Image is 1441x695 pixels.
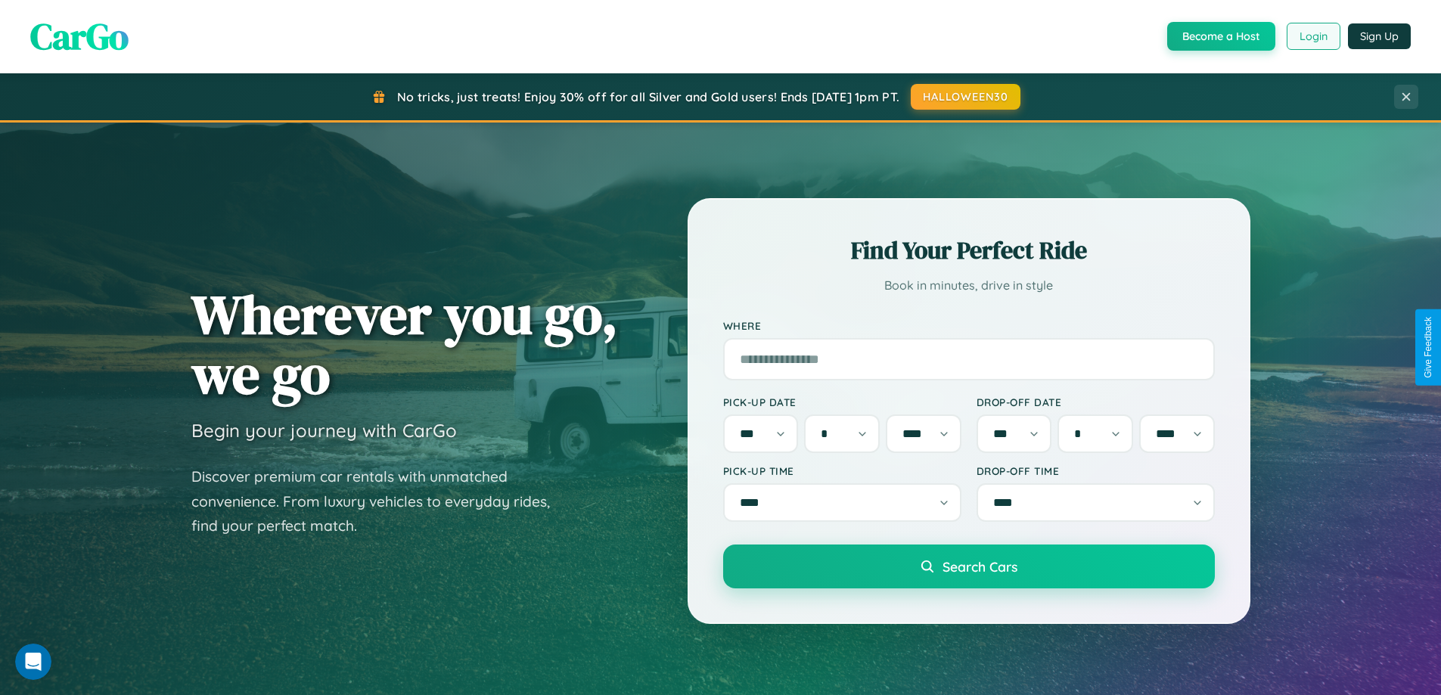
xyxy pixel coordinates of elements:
[723,319,1215,332] label: Where
[723,396,961,408] label: Pick-up Date
[15,644,51,680] iframe: Intercom live chat
[191,284,618,404] h1: Wherever you go, we go
[191,464,570,538] p: Discover premium car rentals with unmatched convenience. From luxury vehicles to everyday rides, ...
[943,558,1017,575] span: Search Cars
[723,545,1215,588] button: Search Cars
[911,84,1020,110] button: HALLOWEEN30
[30,11,129,61] span: CarGo
[191,419,457,442] h3: Begin your journey with CarGo
[1167,22,1275,51] button: Become a Host
[1287,23,1340,50] button: Login
[977,396,1215,408] label: Drop-off Date
[1423,317,1433,378] div: Give Feedback
[1348,23,1411,49] button: Sign Up
[723,464,961,477] label: Pick-up Time
[977,464,1215,477] label: Drop-off Time
[397,89,899,104] span: No tricks, just treats! Enjoy 30% off for all Silver and Gold users! Ends [DATE] 1pm PT.
[723,234,1215,267] h2: Find Your Perfect Ride
[723,275,1215,296] p: Book in minutes, drive in style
